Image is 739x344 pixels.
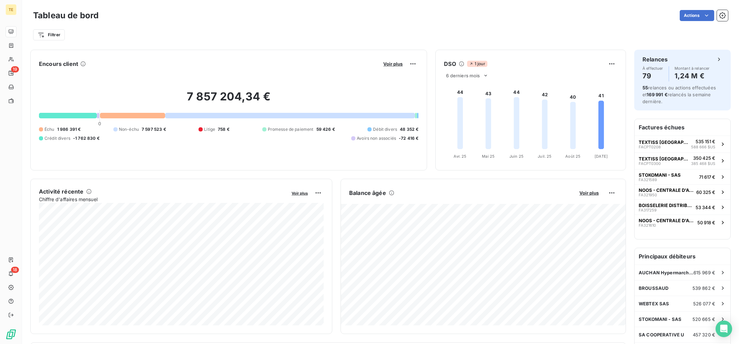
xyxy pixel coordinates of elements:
button: STOKOMANI - SASFA32158971 617 € [635,169,730,184]
span: 385 468 $US [691,161,715,167]
span: 18 [11,267,19,273]
span: BOISSELERIE DISTRIBUTION [639,203,693,208]
span: BROUSSAUD [639,285,668,291]
button: TEXTISS [GEOGRAPHIC_DATA]FACPT0300350 425 €385 468 $US [635,153,730,169]
h3: Tableau de bord [33,9,99,22]
h4: 79 [642,70,663,81]
span: -1 762 830 € [73,135,100,141]
tspan: Juil. 25 [538,154,552,159]
span: TEXTISS [GEOGRAPHIC_DATA] [639,139,688,145]
span: Débit divers [373,126,397,132]
button: NOOS - CENTRALE D'ACHATFA32161050 918 € [635,215,730,230]
button: Actions [680,10,714,21]
span: NOOS - CENTRALE D'ACHAT [639,187,694,193]
span: AUCHAN Hypermarché SAS [639,270,694,275]
span: 59 426 € [316,126,335,132]
span: 19 [11,66,19,72]
span: 169 991 € [647,92,667,97]
span: 526 077 € [693,301,715,306]
span: FACPT0300 [639,161,661,166]
span: 457 320 € [693,332,715,337]
h6: Factures échues [635,119,730,136]
span: 71 617 € [699,174,715,180]
span: TEXTISS [GEOGRAPHIC_DATA] [639,156,688,161]
span: Promesse de paiement [268,126,314,132]
button: Filtrer [33,29,65,40]
span: Échu [44,126,54,132]
span: 50 918 € [697,220,715,225]
span: Crédit divers [44,135,70,141]
span: 1 jour [467,61,487,67]
button: Voir plus [290,190,310,196]
span: Chiffre d'affaires mensuel [39,196,287,203]
tspan: Avr. 25 [454,154,467,159]
span: 7 597 523 € [142,126,166,132]
div: Open Intercom Messenger [716,321,732,337]
h6: Encours client [39,60,78,68]
span: 0 [98,121,101,126]
span: Non-échu [119,126,139,132]
span: 520 665 € [692,316,715,322]
span: 1 986 391 € [57,126,81,132]
span: Avoirs non associés [357,135,396,141]
span: 48 352 € [400,126,418,132]
span: 615 969 € [694,270,715,275]
span: FA317259 [639,208,657,212]
div: TE [6,4,17,15]
span: STOKOMANI - SAS [639,172,681,178]
span: WEBTEX SAS [639,301,669,306]
span: FA321950 [639,193,657,197]
span: Voir plus [383,61,403,67]
span: NOOS - CENTRALE D'ACHAT [639,218,695,223]
tspan: [DATE] [595,154,608,159]
span: 6 derniers mois [446,73,480,78]
span: FA321610 [639,223,656,227]
h6: Activité récente [39,187,83,196]
h6: DSO [444,60,456,68]
span: -72 416 € [399,135,418,141]
tspan: Août 25 [566,154,581,159]
span: Montant à relancer [675,66,710,70]
span: 60 325 € [696,189,715,195]
span: Litige [204,126,215,132]
span: À effectuer [642,66,663,70]
span: 588 666 $US [691,144,715,150]
span: 55 [642,85,648,90]
h6: Relances [642,55,668,63]
h4: 1,24 M € [675,70,710,81]
span: Voir plus [292,191,308,196]
span: relances ou actions effectuées et relancés la semaine dernière. [642,85,716,104]
span: 53 344 € [696,205,715,210]
h6: Balance âgée [349,189,386,197]
span: FACPT0208 [639,145,661,149]
span: STOKOMANI - SAS [639,316,681,322]
button: Voir plus [381,61,405,67]
tspan: Mai 25 [482,154,495,159]
span: SA COOPERATIVE U [639,332,684,337]
button: TEXTISS [GEOGRAPHIC_DATA]FACPT0208535 151 €588 666 $US [635,136,730,153]
button: Voir plus [577,190,601,196]
span: FA321589 [639,178,657,182]
button: BOISSELERIE DISTRIBUTIONFA31725953 344 € [635,199,730,215]
h2: 7 857 204,34 € [39,90,418,110]
h6: Principaux débiteurs [635,248,730,265]
tspan: Juin 25 [509,154,524,159]
span: Voir plus [579,190,599,196]
img: Logo LeanPay [6,329,17,340]
span: 539 862 € [692,285,715,291]
button: NOOS - CENTRALE D'ACHATFA32195060 325 € [635,184,730,199]
span: 350 425 € [693,155,715,161]
span: 535 151 € [696,139,715,144]
span: 758 € [218,126,230,132]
